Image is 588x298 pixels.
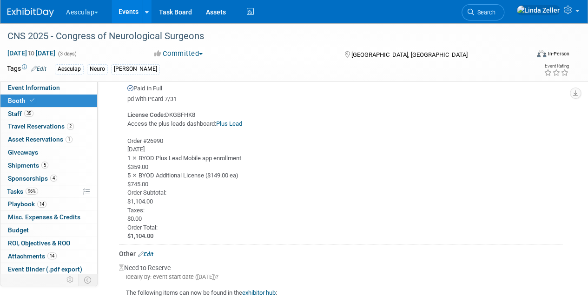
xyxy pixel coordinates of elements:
[0,108,97,120] a: Staff35
[8,84,60,91] span: Event Information
[127,232,153,239] b: $1,104.00
[8,110,33,117] span: Staff
[8,97,36,104] span: Booth
[0,133,97,146] a: Asset Reservations1
[127,95,562,103] div: pd with Pcard 7/31
[462,4,504,20] a: Search
[0,95,97,107] a: Booth
[0,185,97,198] a: Tasks96%
[119,48,562,241] div: Already Reserved
[516,5,560,15] img: Linda Zeller
[0,198,97,210] a: Playbook14
[57,51,77,57] span: (3 days)
[111,64,160,74] div: [PERSON_NAME]
[0,146,97,159] a: Giveaways
[8,252,57,260] span: Attachments
[0,120,97,133] a: Travel Reservations2
[537,50,546,57] img: Format-Inperson.png
[138,251,153,257] a: Edit
[8,213,80,221] span: Misc. Expenses & Credits
[0,224,97,237] a: Budget
[27,49,36,57] span: to
[7,49,56,57] span: [DATE] [DATE]
[127,111,165,118] b: License Code:
[37,201,46,208] span: 14
[0,263,97,276] a: Event Binder (.pdf export)
[119,103,562,241] div: DKGBFHK8 Access the plus leads dashboard: Order #26990 [DATE] 1 ⨯ BYOD Plus Lead Mobile app enrol...
[0,250,97,263] a: Attachments14
[119,272,562,281] div: Ideally by: event start date ([DATE])?
[30,98,34,103] i: Booth reservation complete
[119,249,562,258] div: Other
[8,175,57,182] span: Sponsorships
[8,149,38,156] span: Giveaways
[8,122,74,130] span: Travel Reservations
[47,252,57,259] span: 14
[26,188,38,195] span: 96%
[0,211,97,223] a: Misc. Expenses & Credits
[79,274,98,286] td: Toggle Event Tabs
[8,200,46,208] span: Playbook
[242,289,276,296] a: exhibitor hub
[41,162,48,169] span: 5
[0,159,97,172] a: Shipments5
[8,162,48,169] span: Shipments
[0,237,97,250] a: ROI, Objectives & ROO
[4,28,522,45] div: CNS 2025 - Congress of Neurological Surgeons
[24,110,33,117] span: 35
[8,265,82,273] span: Event Binder (.pdf export)
[66,136,73,143] span: 1
[474,9,496,16] span: Search
[50,175,57,182] span: 4
[351,51,467,58] span: [GEOGRAPHIC_DATA], [GEOGRAPHIC_DATA]
[8,226,29,234] span: Budget
[7,64,46,74] td: Tags
[8,135,73,143] span: Asset Reservations
[7,8,54,17] img: ExhibitDay
[216,120,242,127] a: Plus Lead
[8,239,70,247] span: ROI, Objectives & ROO
[127,84,562,93] div: Paid in Full
[67,123,74,130] span: 2
[62,274,79,286] td: Personalize Event Tab Strip
[548,50,569,57] div: In-Person
[544,64,569,68] div: Event Rating
[487,48,569,62] div: Event Format
[0,172,97,185] a: Sponsorships4
[55,64,84,74] div: Aesculap
[7,188,38,195] span: Tasks
[31,66,46,72] a: Edit
[0,81,97,94] a: Event Information
[87,64,108,74] div: Neuro
[151,49,206,59] button: Committed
